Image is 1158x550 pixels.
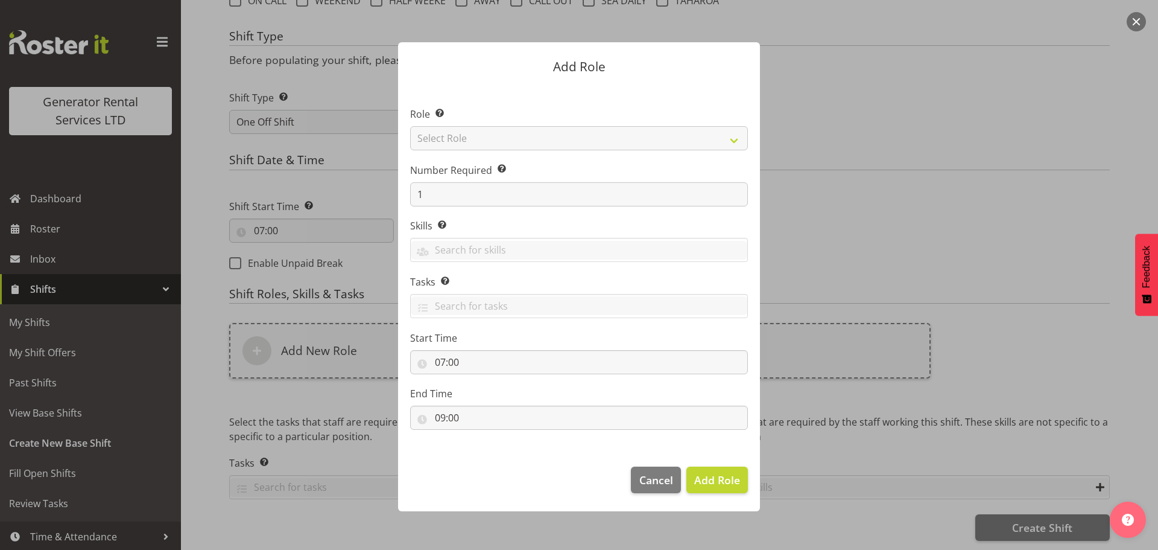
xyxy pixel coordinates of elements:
label: Role [410,107,748,121]
span: Feedback [1141,246,1152,288]
img: help-xxl-2.png [1122,514,1134,526]
p: Add Role [410,60,748,73]
button: Feedback - Show survey [1135,234,1158,316]
span: Cancel [639,472,673,488]
label: End Time [410,386,748,401]
input: Search for skills [411,241,747,260]
input: Search for tasks [411,296,747,315]
input: Click to select... [410,406,748,430]
button: Cancel [631,467,680,493]
label: Skills [410,219,748,233]
label: Start Time [410,331,748,345]
input: Click to select... [410,350,748,374]
span: Add Role [694,473,740,487]
label: Tasks [410,275,748,289]
button: Add Role [686,467,748,493]
label: Number Required [410,163,748,177]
